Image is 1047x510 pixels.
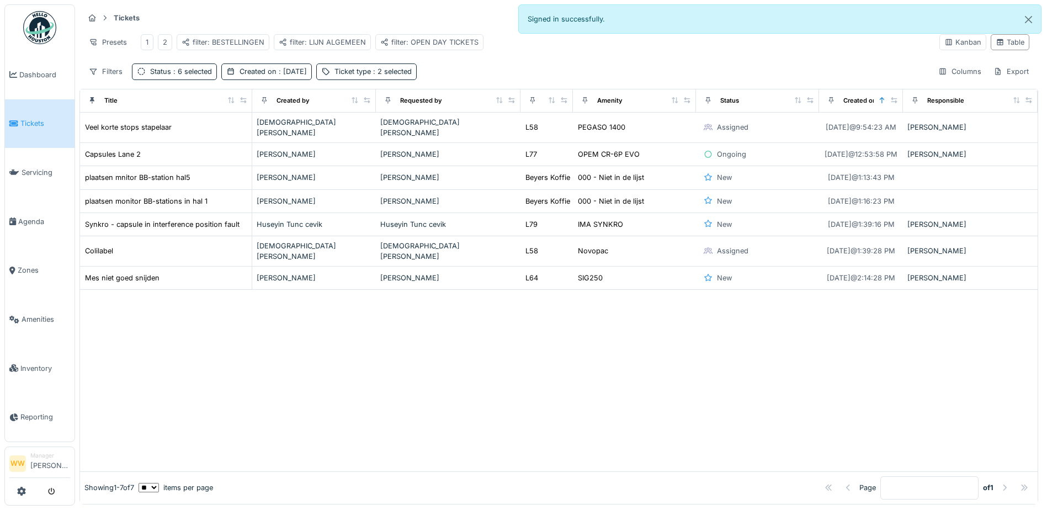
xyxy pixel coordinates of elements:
[9,455,26,472] li: WW
[18,265,70,275] span: Zones
[171,67,212,76] span: : 6 selected
[104,96,118,105] div: Title
[518,4,1042,34] div: Signed in successfully.
[277,96,310,105] div: Created by
[380,273,516,283] div: [PERSON_NAME]
[85,172,190,183] div: plaatsen mnitor BB-station hal5
[996,37,1024,47] div: Table
[717,219,732,230] div: New
[907,219,1033,230] div: [PERSON_NAME]
[257,149,371,160] div: [PERSON_NAME]
[20,363,70,374] span: Inventory
[146,37,148,47] div: 1
[400,96,442,105] div: Requested by
[720,96,739,105] div: Status
[578,273,603,283] div: SIG250
[944,37,981,47] div: Kanban
[20,412,70,422] span: Reporting
[5,50,75,99] a: Dashboard
[827,246,895,256] div: [DATE] @ 1:39:28 PM
[371,67,412,76] span: : 2 selected
[139,482,213,493] div: items per page
[85,246,113,256] div: Colilabel
[20,118,70,129] span: Tickets
[380,219,516,230] div: Huseyin Tunc cevik
[717,196,732,206] div: New
[85,196,208,206] div: plaatsen monitor BB-stations in hal 1
[5,344,75,393] a: Inventory
[84,34,132,50] div: Presets
[150,66,212,77] div: Status
[22,314,70,325] span: Amenities
[1016,5,1041,34] button: Close
[578,149,640,160] div: OPEM CR-6P EVO
[257,273,371,283] div: [PERSON_NAME]
[380,196,516,206] div: [PERSON_NAME]
[717,273,732,283] div: New
[983,482,993,493] strong: of 1
[578,246,608,256] div: Novopac
[826,122,896,132] div: [DATE] @ 9:54:23 AM
[380,149,516,160] div: [PERSON_NAME]
[84,482,134,493] div: Showing 1 - 7 of 7
[163,37,167,47] div: 2
[257,196,371,206] div: [PERSON_NAME]
[84,63,127,79] div: Filters
[907,122,1033,132] div: [PERSON_NAME]
[5,197,75,246] a: Agenda
[85,273,160,283] div: Mes niet goed snijden
[380,241,516,262] div: [DEMOGRAPHIC_DATA][PERSON_NAME]
[988,63,1034,79] div: Export
[828,196,895,206] div: [DATE] @ 1:16:23 PM
[5,246,75,295] a: Zones
[907,246,1033,256] div: [PERSON_NAME]
[907,273,1033,283] div: [PERSON_NAME]
[257,117,371,138] div: [DEMOGRAPHIC_DATA][PERSON_NAME]
[827,273,895,283] div: [DATE] @ 2:14:28 PM
[578,196,644,206] div: 000 - Niet in de lijst
[525,196,570,206] div: Beyers Koffie
[257,219,371,230] div: Huseyin Tunc cevik
[578,219,623,230] div: IMA SYNKRO
[525,219,538,230] div: L79
[907,149,1033,160] div: [PERSON_NAME]
[334,66,412,77] div: Ticket type
[717,246,748,256] div: Assigned
[279,37,366,47] div: filter: LIJN ALGEMEEN
[380,37,479,47] div: filter: OPEN DAY TICKETS
[828,172,895,183] div: [DATE] @ 1:13:43 PM
[240,66,307,77] div: Created on
[5,393,75,442] a: Reporting
[18,216,70,227] span: Agenda
[277,67,307,76] span: : [DATE]
[5,295,75,344] a: Amenities
[578,122,625,132] div: PEGASO 1400
[182,37,264,47] div: filter: BESTELLINGEN
[525,149,537,160] div: L77
[525,172,570,183] div: Beyers Koffie
[578,172,644,183] div: 000 - Niet in de lijst
[525,246,538,256] div: L58
[30,451,70,475] li: [PERSON_NAME]
[5,99,75,148] a: Tickets
[717,122,748,132] div: Assigned
[717,149,746,160] div: Ongoing
[85,149,141,160] div: Capsules Lane 2
[22,167,70,178] span: Servicing
[859,482,876,493] div: Page
[843,96,876,105] div: Created on
[380,117,516,138] div: [DEMOGRAPHIC_DATA][PERSON_NAME]
[5,148,75,197] a: Servicing
[109,13,144,23] strong: Tickets
[9,451,70,478] a: WW Manager[PERSON_NAME]
[825,149,897,160] div: [DATE] @ 12:53:58 PM
[525,273,538,283] div: L64
[717,172,732,183] div: New
[380,172,516,183] div: [PERSON_NAME]
[30,451,70,460] div: Manager
[933,63,986,79] div: Columns
[257,241,371,262] div: [DEMOGRAPHIC_DATA][PERSON_NAME]
[19,70,70,80] span: Dashboard
[525,122,538,132] div: L58
[927,96,964,105] div: Responsible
